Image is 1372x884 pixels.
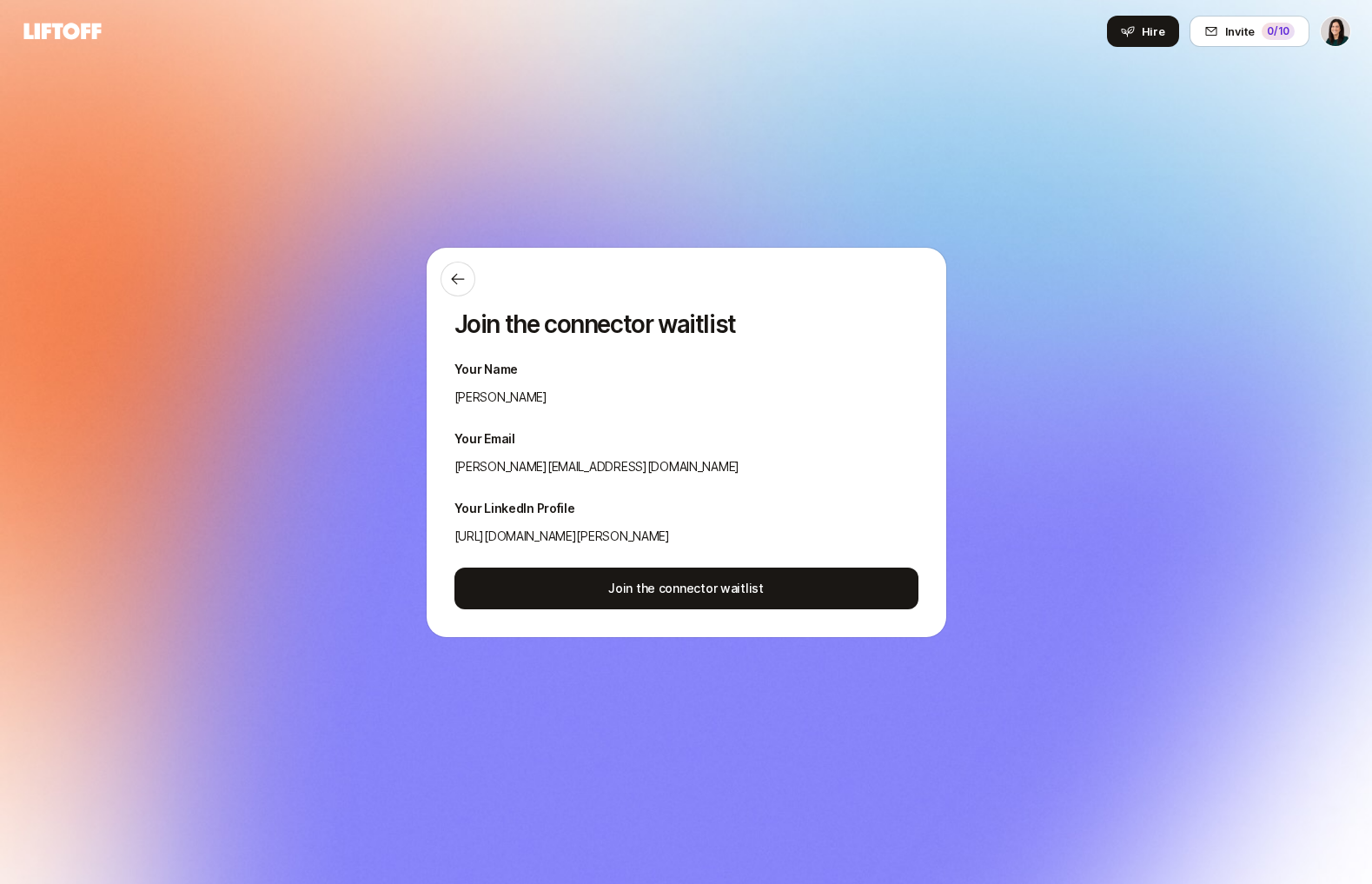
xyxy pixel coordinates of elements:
[1107,16,1179,47] button: Hire
[454,359,918,380] p: Your Name
[454,310,918,338] p: Join the connector waitlist
[454,456,918,477] p: [PERSON_NAME][EMAIL_ADDRESS][DOMAIN_NAME]
[1321,17,1350,46] img: Eleanor Morgan
[454,526,918,547] p: [URL][DOMAIN_NAME][PERSON_NAME]
[1190,16,1309,47] button: Invite0/10
[454,568,918,609] button: Join the connector waitlist
[1142,23,1165,40] span: Hire
[1225,23,1255,40] span: Invite
[454,498,918,519] p: Your LinkedIn Profile
[1262,23,1295,40] div: 0 /10
[454,429,918,449] p: Your Email
[454,387,918,408] p: [PERSON_NAME]
[1320,16,1351,47] button: Eleanor Morgan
